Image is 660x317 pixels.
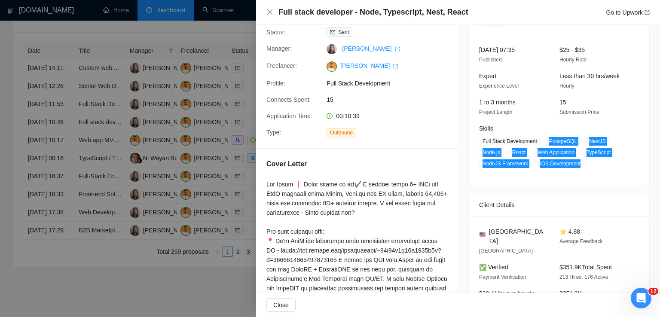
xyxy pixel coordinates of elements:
[395,46,400,52] span: export
[327,95,455,104] span: 15
[266,129,281,136] span: Type:
[479,83,519,89] span: Experience Level
[342,45,400,52] a: [PERSON_NAME] export
[266,9,273,16] button: Close
[559,109,599,115] span: Submission Price
[479,274,526,280] span: Payment Verification
[559,83,574,89] span: Hourly
[338,29,349,35] span: Sent
[266,96,311,103] span: Connects Spent:
[327,128,356,137] span: Outbound
[340,62,398,69] a: [PERSON_NAME] export
[479,73,496,79] span: Expert
[479,248,536,254] span: [GEOGRAPHIC_DATA] -
[479,159,532,168] span: NodeJS Framework
[559,57,587,63] span: Hourly Rate
[330,30,335,35] span: mail
[278,7,468,18] h4: Full stack developer - Node, Typescript, Nest, React
[559,274,608,280] span: 213 Hires, 176 Active
[645,10,650,15] span: export
[327,113,333,119] span: clock-circle
[479,109,512,115] span: Project Length
[479,99,516,106] span: 1 to 3 months
[583,148,614,157] span: TypeScript
[479,290,534,306] span: $30.41/hr avg hourly rate paid
[586,137,609,146] span: NestJS
[648,288,658,295] span: 12
[479,264,508,271] span: ✅ Verified
[327,61,337,72] img: c1NLmzrk-0pBZjOo1nLSJnOz0itNHKTdmMHAt8VIsLFzaWqqsJDJtcFyV3OYvrqgu3
[266,159,307,169] h5: Cover Letter
[479,125,493,132] span: Skills
[273,300,289,310] span: Close
[489,227,546,246] span: [GEOGRAPHIC_DATA]
[479,137,541,146] span: Full Stack Development
[266,62,297,69] span: Freelancer:
[559,73,620,79] span: Less than 30 hrs/week
[509,148,529,157] span: React
[546,137,581,146] span: PostgreSQL
[266,9,273,15] span: close
[559,290,582,297] span: $351.9K
[266,80,285,87] span: Profile:
[559,228,580,235] span: ⭐ 4.88
[266,45,292,52] span: Manager:
[534,148,578,157] span: Web Application
[480,232,486,238] img: 🇺🇸
[266,113,312,119] span: Application Time:
[479,46,515,53] span: [DATE] 07:35
[631,288,651,308] iframe: Intercom live chat
[479,148,504,157] span: Node.js
[606,9,650,16] a: Go to Upworkexport
[479,193,639,216] div: Client Details
[479,57,502,63] span: Published
[266,29,285,36] span: Status:
[327,79,455,88] span: Full Stack Development
[393,64,398,69] span: export
[559,99,566,106] span: 15
[537,159,584,168] span: iOS Development
[336,113,360,119] span: 00:10:39
[559,238,603,244] span: Average Feedback
[559,46,585,53] span: $25 - $35
[559,264,612,271] span: $351.9K Total Spent
[266,298,296,312] button: Close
